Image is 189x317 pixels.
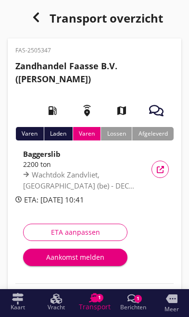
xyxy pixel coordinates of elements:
[134,295,142,303] div: 1
[15,60,117,72] strong: Zandhandel Faasse B.V.
[166,293,177,304] i: more
[23,249,127,266] button: Aankomst melden
[23,159,139,169] div: 2200 ton
[23,170,129,201] span: Wachtdok Zandvliet, [GEOGRAPHIC_DATA] (be) - DEC (K4870), Gent (be)
[108,97,135,124] i: map
[164,306,179,312] span: Meer
[74,97,101,124] i: emergency_share
[114,289,152,315] a: Berichten
[15,60,174,86] h2: ([PERSON_NAME])
[96,294,103,302] div: 1
[162,288,174,300] i: keyboard_arrow_right
[15,127,44,140] div: Varen
[31,252,120,262] div: Aankomst melden
[15,46,174,55] p: FAS-2505347
[11,304,25,310] span: Kaart
[48,304,65,310] span: Vracht
[31,227,119,237] div: ETA aanpassen
[37,289,76,315] a: Vracht
[132,127,174,140] div: Afgeleverd
[101,127,132,140] div: Lossen
[24,195,84,204] span: ETA: [DATE] 10:41
[15,148,174,190] a: Baggerslib2200 tonWachtdok Zandvliet, [GEOGRAPHIC_DATA] (be) - DEC (K4870), Gent (be)
[76,289,114,315] a: Transport
[23,149,61,159] strong: Baggerslib
[79,304,111,310] span: Transport
[120,304,146,310] span: Berichten
[44,127,73,140] div: Laden
[8,8,181,31] div: Transport overzicht
[39,97,66,124] i: local_gas_station
[23,224,127,241] button: ETA aanpassen
[73,127,101,140] div: Varen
